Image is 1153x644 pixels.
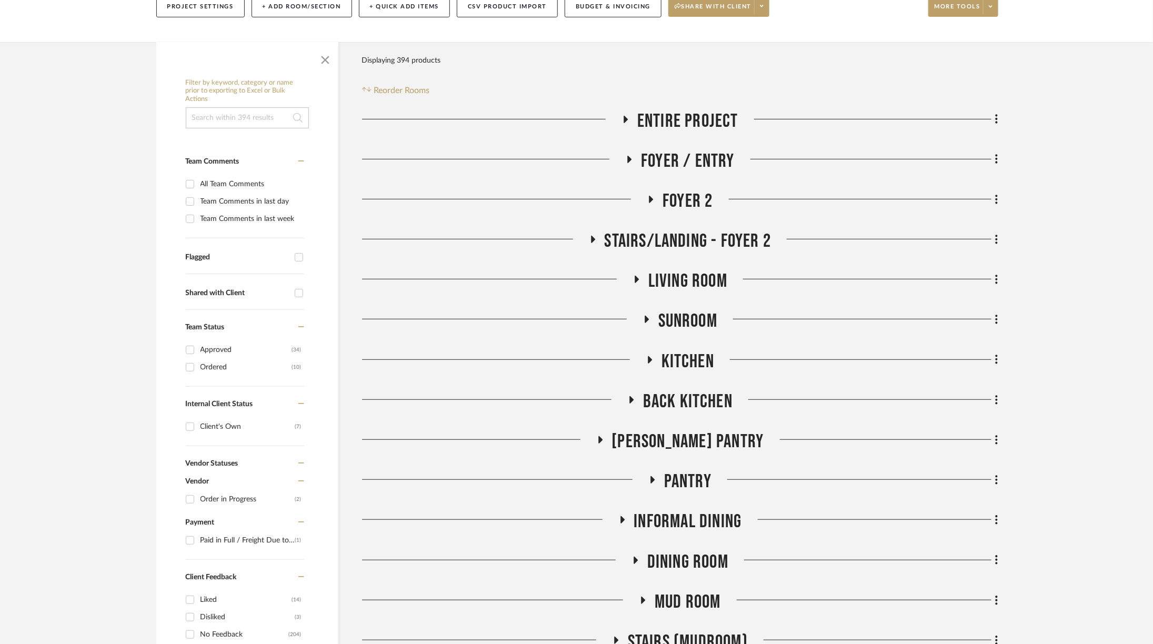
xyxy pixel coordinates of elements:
div: Ordered [200,359,292,376]
div: Team Comments in last week [200,210,302,227]
div: Liked [200,591,292,608]
span: Payment [186,519,215,526]
span: Living Room [648,270,727,293]
span: Foyer 2 [663,190,713,213]
span: Vendor [186,478,209,485]
span: Team Comments [186,158,239,165]
span: Client Feedback [186,573,237,581]
div: All Team Comments [200,176,302,193]
div: Approved [200,341,292,358]
span: [PERSON_NAME] Pantry [612,430,764,453]
div: (14) [292,591,302,608]
div: Paid in Full / Freight Due to Ship [200,532,295,549]
div: (3) [295,609,302,626]
span: Internal Client Status [186,400,253,408]
div: Shared with Client [186,289,289,298]
div: (2) [295,491,302,508]
h6: Filter by keyword, category or name prior to exporting to Excel or Bulk Actions [186,79,309,104]
span: Team Status [186,324,225,331]
div: (1) [295,532,302,549]
span: Share with client [675,3,751,18]
div: (204) [289,626,302,643]
input: Search within 394 results [186,107,309,128]
div: (10) [292,359,302,376]
span: More tools [935,3,980,18]
div: Client's Own [200,418,295,435]
div: Flagged [186,253,289,262]
div: (34) [292,341,302,358]
span: Entire Project [637,110,738,133]
span: Vendor Statuses [186,460,238,467]
span: Reorder Rooms [374,84,429,97]
span: Pantry [664,470,711,493]
span: Kitchen [661,350,714,373]
div: (7) [295,418,302,435]
div: Displaying 394 products [362,50,441,71]
div: No Feedback [200,626,289,643]
span: Sunroom [658,310,717,333]
span: Back Kitchen [643,390,733,413]
span: Informal DIning [634,510,742,533]
button: Reorder Rooms [362,84,430,97]
button: Close [315,47,336,68]
span: Mud Room [655,591,721,613]
span: Foyer / Entry [641,150,735,173]
div: Order in Progress [200,491,295,508]
span: Stairs/Landing - Foyer 2 [605,230,771,253]
div: Disliked [200,609,295,626]
span: Dining Room [647,551,728,573]
div: Team Comments in last day [200,193,302,210]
